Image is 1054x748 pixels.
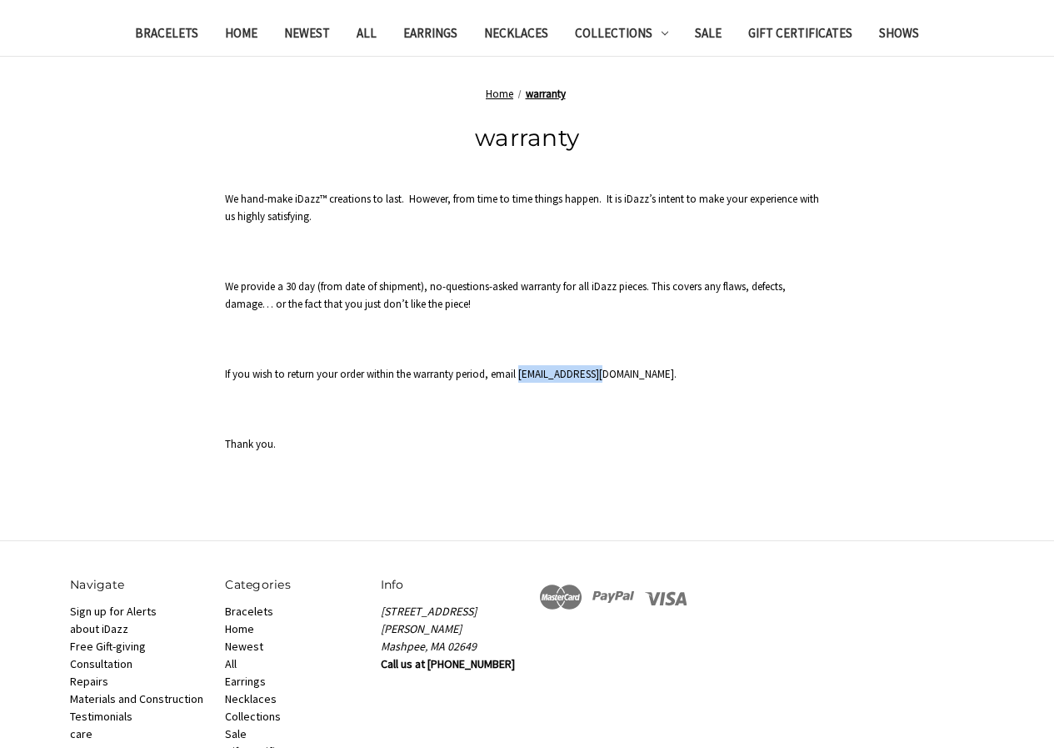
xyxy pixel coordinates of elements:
a: Home [212,15,271,56]
span: Thank you. [225,437,276,451]
h1: warranty [62,120,993,155]
span: If you wish to return your order within the warranty period, email [EMAIL_ADDRESS][DOMAIN_NAME]. [225,367,677,381]
a: Newest [271,15,343,56]
a: Collections [562,15,682,56]
a: Bracelets [225,604,273,619]
a: Gift Certificates [735,15,866,56]
a: Bracelets [122,15,212,56]
a: Newest [225,639,263,654]
a: Home [225,621,254,636]
a: Free Gift-giving Consultation [70,639,146,671]
h5: Navigate [70,576,207,594]
a: Necklaces [471,15,562,56]
h5: Categories [225,576,362,594]
a: Collections [225,709,281,724]
a: All [225,656,237,671]
a: All [343,15,390,56]
a: care [70,726,92,741]
span: We hand-make iDazz™ creations to last. However, from time to time things happen. It is iDazz’s in... [225,192,819,223]
a: Repairs [70,674,108,689]
a: Sale [225,726,247,741]
a: Necklaces [225,691,277,706]
address: [STREET_ADDRESS][PERSON_NAME] Mashpee, MA 02649 [381,603,518,655]
a: Sign up for Alerts [70,604,157,619]
a: Shows [866,15,932,56]
a: warranty [526,87,566,101]
a: Home [486,87,513,101]
a: Materials and Construction [70,691,203,706]
a: Testimonials [70,709,132,724]
h5: Info [381,576,518,594]
a: Earrings [390,15,471,56]
a: Sale [682,15,735,56]
a: Earrings [225,674,266,689]
nav: Breadcrumb [70,86,984,103]
strong: Call us at [PHONE_NUMBER] [381,656,515,671]
a: about iDazz [70,621,128,636]
span: We provide a 30 day (from date of shipment), no-questions-asked warranty for all iDazz pieces. Th... [225,279,786,311]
